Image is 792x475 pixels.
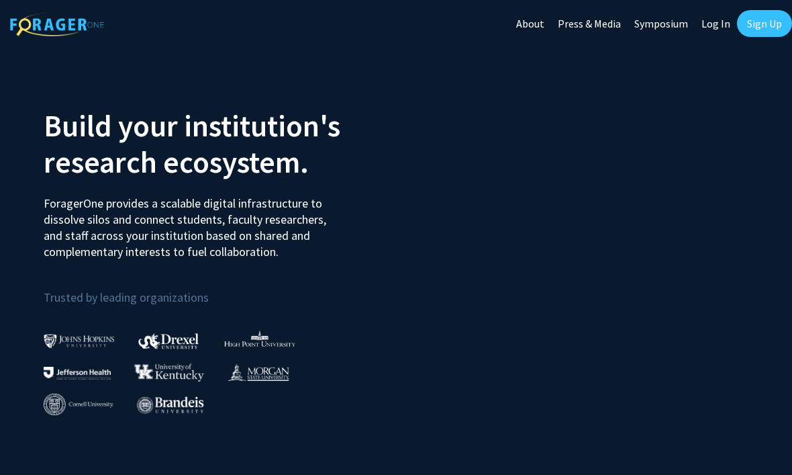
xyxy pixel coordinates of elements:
p: Trusted by leading organizations [44,271,386,308]
h2: Build your institution's research ecosystem. [44,107,386,180]
img: Brandeis University [137,396,204,413]
img: University of Kentucky [134,363,204,382]
img: Drexel University [138,333,199,349]
img: High Point University [224,331,295,347]
p: ForagerOne provides a scalable digital infrastructure to dissolve silos and connect students, fac... [44,185,345,260]
img: Morgan State University [228,363,289,381]
a: Sign Up [737,10,792,37]
img: Johns Hopkins University [44,334,115,348]
img: Thomas Jefferson University [44,367,111,380]
img: ForagerOne Logo [10,13,104,36]
img: Cornell University [44,394,113,416]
